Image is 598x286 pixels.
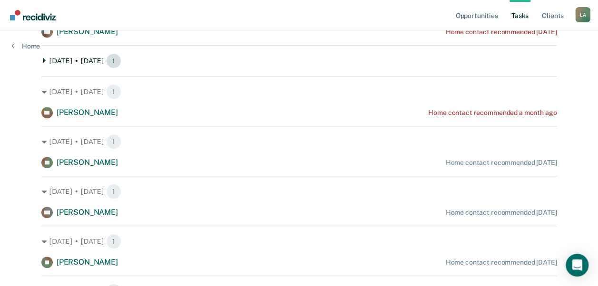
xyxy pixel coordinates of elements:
[106,53,121,68] span: 1
[41,134,557,149] div: [DATE] • [DATE] 1
[41,84,557,99] div: [DATE] • [DATE] 1
[575,7,590,22] div: L A
[106,134,121,149] span: 1
[57,208,118,217] span: [PERSON_NAME]
[575,7,590,22] button: Profile dropdown button
[106,84,121,99] span: 1
[41,234,557,249] div: [DATE] • [DATE] 1
[10,10,56,20] img: Recidiviz
[57,158,118,167] span: [PERSON_NAME]
[106,234,121,249] span: 1
[41,53,557,68] div: [DATE] • [DATE] 1
[445,28,557,36] div: Home contact recommended [DATE]
[57,27,118,36] span: [PERSON_NAME]
[41,184,557,199] div: [DATE] • [DATE] 1
[428,109,557,117] div: Home contact recommended a month ago
[11,42,40,50] a: Home
[566,254,588,276] div: Open Intercom Messenger
[57,257,118,267] span: [PERSON_NAME]
[445,209,557,217] div: Home contact recommended [DATE]
[106,184,121,199] span: 1
[445,258,557,267] div: Home contact recommended [DATE]
[445,159,557,167] div: Home contact recommended [DATE]
[57,108,118,117] span: [PERSON_NAME]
